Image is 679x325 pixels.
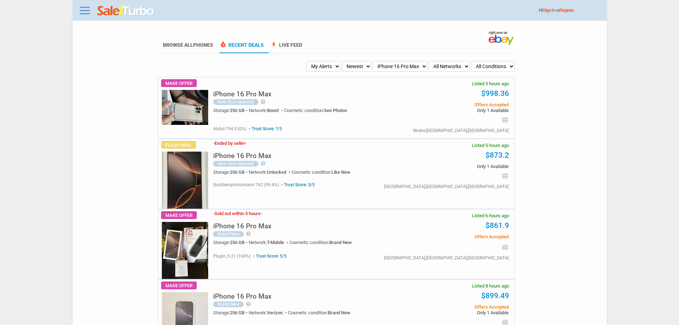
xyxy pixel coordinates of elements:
[472,81,509,86] span: Listed 5 hours ago
[292,170,350,174] div: Cosmetic condition:
[213,141,215,146] span: -
[384,256,509,260] div: [GEOGRAPHIC_DATA],[GEOGRAPHIC_DATA],[GEOGRAPHIC_DATA]
[193,42,213,48] span: Phones
[213,99,258,105] div: New (box opened)
[328,310,350,315] span: Brand New
[289,240,352,245] div: Cosmetic condition:
[472,143,509,148] span: Listed 5 hours ago
[260,99,266,105] i: help
[267,108,279,113] span: Boost
[556,8,574,13] span: or
[401,234,508,239] span: Offers Accepted
[560,8,574,13] a: Register
[213,223,272,229] h5: iPhone 16 Pro Max
[472,213,509,218] span: Listed 6 hours ago
[161,281,197,289] span: Make Offer
[220,41,227,48] span: local_fire_department
[280,182,315,187] span: Trust Score: 5/5
[230,108,245,113] span: 256 GB
[329,240,352,245] span: Brand New
[161,79,197,87] span: Make Offer
[213,161,258,167] div: New (box opened)
[331,169,350,175] span: Like New
[213,152,272,159] h5: iPhone 16 Pro Max
[270,41,277,48] span: bolt
[213,154,272,159] a: iPhone 16 Pro Max
[213,211,215,216] span: -
[246,301,251,307] i: help
[213,231,244,237] div: Brand New
[249,170,292,174] div: Network:
[220,42,264,53] a: local_fire_departmentRecent Deals
[252,254,287,259] span: Trust Score: 5/5
[230,310,245,315] span: 256 GB
[213,170,249,174] div: Storage:
[213,301,244,307] div: Brand New
[324,108,347,113] span: See Photos
[245,141,247,146] span: -
[249,240,289,245] div: Network:
[247,126,282,131] span: Trust Score: ?/5
[544,8,555,13] a: Sign In
[267,240,284,245] span: T-Mobile
[261,211,262,216] span: -
[213,294,272,300] a: iPhone 16 Pro Max
[481,291,509,300] a: $899.49
[267,169,286,175] span: Unlocked
[162,222,208,279] img: s-l225.jpg
[213,254,251,259] span: plugin_5 21 (100%)
[401,310,508,315] span: Only 1 Available
[260,161,266,166] i: help
[213,211,262,216] h3: Sold out within 5 hours
[230,169,245,175] span: 256 GB
[481,89,509,98] a: $998.36
[213,224,272,229] a: iPhone 16 Pro Max
[213,141,247,146] h3: Ended by seller
[246,231,251,237] i: help
[401,305,508,309] span: Offers Accepted
[501,244,509,251] i: email
[384,184,509,189] div: [GEOGRAPHIC_DATA],[GEOGRAPHIC_DATA],[GEOGRAPHIC_DATA]
[213,310,249,315] div: Storage:
[539,8,544,13] span: Hi!
[249,310,288,315] div: Network:
[249,108,284,113] div: Network:
[413,128,509,133] div: Skokie,[GEOGRAPHIC_DATA],[GEOGRAPHIC_DATA]
[162,152,208,209] img: s-l225.jpg
[284,108,347,113] div: Cosmetic condition:
[213,92,272,97] a: iPhone 16 Pro Max
[501,172,509,179] i: email
[485,221,509,230] a: $861.9
[472,284,509,288] span: Listed 8 hours ago
[401,108,508,113] span: Only 1 Available
[485,151,509,159] a: $873.2
[230,240,245,245] span: 256 GB
[288,310,350,315] div: Cosmetic condition:
[162,90,208,125] img: s-l225.jpg
[213,240,249,245] div: Storage:
[401,164,508,169] span: Only 1 Available
[213,182,279,187] span: southernphotomiami 762 (99.4%)
[501,116,509,123] i: email
[267,310,283,315] span: Verizon
[213,91,272,97] h5: iPhone 16 Pro Max
[213,126,246,131] span: abdul-794 0 (0%)
[161,211,197,219] span: Make Offer
[213,293,272,300] h5: iPhone 16 Pro Max
[401,102,508,107] span: Offers Accepted
[213,108,249,113] div: Storage:
[161,141,196,149] span: Flash Deal
[97,5,155,17] img: saleturbo.com - Online Deals and Discount Coupons
[163,42,213,48] a: Browse AllPhones
[270,42,302,53] a: boltLive Feed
